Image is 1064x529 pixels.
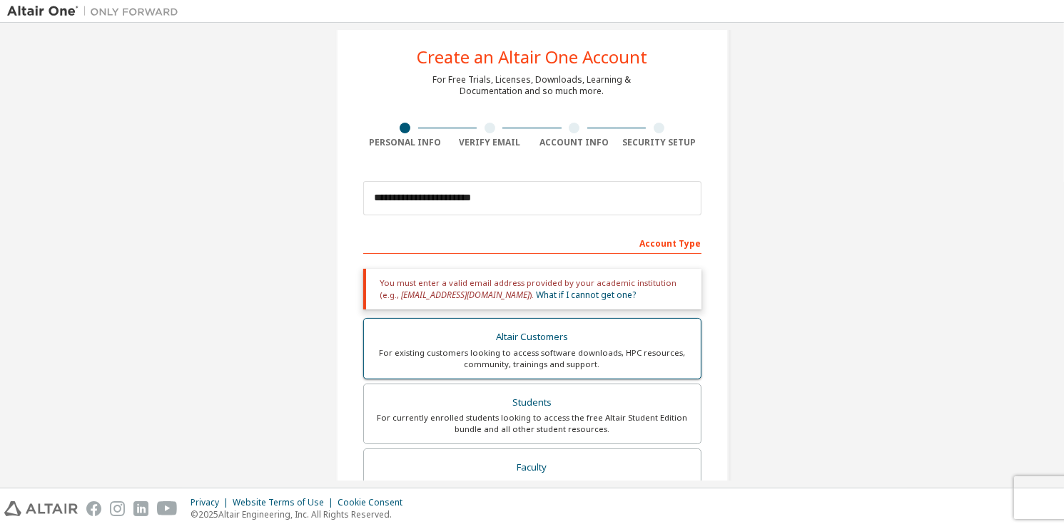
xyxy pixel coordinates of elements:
[617,137,701,148] div: Security Setup
[373,393,692,413] div: Students
[373,478,692,500] div: For faculty & administrators of academic institutions administering students and accessing softwa...
[338,497,411,508] div: Cookie Consent
[157,501,178,516] img: youtube.svg
[363,231,701,254] div: Account Type
[4,501,78,516] img: altair_logo.svg
[363,137,448,148] div: Personal Info
[110,501,125,516] img: instagram.svg
[402,289,530,301] span: [EMAIL_ADDRESS][DOMAIN_NAME]
[373,327,692,347] div: Altair Customers
[447,137,532,148] div: Verify Email
[373,458,692,478] div: Faculty
[373,412,692,435] div: For currently enrolled students looking to access the free Altair Student Edition bundle and all ...
[7,4,186,19] img: Altair One
[417,48,647,66] div: Create an Altair One Account
[233,497,338,508] div: Website Terms of Use
[363,269,701,309] div: You must enter a valid email address provided by your academic institution (e.g., ).
[86,501,101,516] img: facebook.svg
[433,74,632,97] div: For Free Trials, Licenses, Downloads, Learning & Documentation and so much more.
[191,508,411,520] p: © 2025 Altair Engineering, Inc. All Rights Reserved.
[133,501,148,516] img: linkedin.svg
[537,289,637,301] a: What if I cannot get one?
[191,497,233,508] div: Privacy
[532,137,617,148] div: Account Info
[373,347,692,370] div: For existing customers looking to access software downloads, HPC resources, community, trainings ...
